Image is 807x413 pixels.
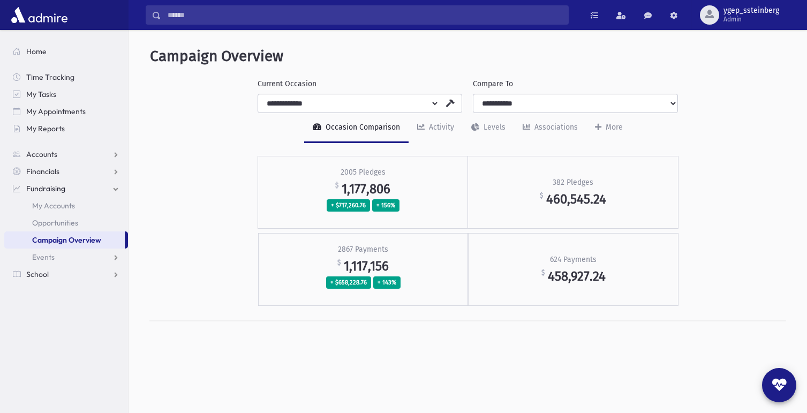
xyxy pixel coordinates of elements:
[546,192,606,207] span: 460,545.24
[26,89,56,99] span: My Tasks
[304,113,409,143] a: Occasion Comparison
[258,233,678,306] a: 2867 Payments $ 1,117,156 + $658,228.76 + 143% 624 Payments $ 458,927.24
[344,258,389,273] span: 1,117,156
[335,182,338,189] sup: $
[4,180,128,197] a: Fundraising
[32,235,101,245] span: Campaign Overview
[32,218,78,228] span: Opportunities
[337,259,341,266] sup: $
[26,184,65,193] span: Fundraising
[32,201,75,211] span: My Accounts
[4,266,128,283] a: School
[26,149,57,159] span: Accounts
[409,113,463,143] a: Activity
[4,249,128,266] a: Events
[258,78,316,89] label: Current Occasion
[586,113,631,143] a: More
[4,43,128,60] a: Home
[548,269,606,284] span: 458,927.24
[26,269,49,279] span: School
[150,47,283,65] span: Campaign Overview
[326,276,371,289] span: + $658,228.76
[26,124,65,133] span: My Reports
[338,245,388,254] h2: 2867 Payments
[532,123,578,132] div: Associations
[4,214,128,231] a: Opportunities
[463,113,514,143] a: Levels
[550,256,597,265] h2: 624 Payments
[4,120,128,137] a: My Reports
[26,72,74,82] span: Time Tracking
[4,103,128,120] a: My Appointments
[26,107,86,116] span: My Appointments
[553,178,593,187] h2: 382 Pledges
[4,197,128,214] a: My Accounts
[4,231,125,249] a: Campaign Overview
[473,78,513,89] label: Compare To
[373,276,401,289] span: + 143%
[372,199,399,212] span: + 156%
[4,163,128,180] a: Financials
[258,156,678,229] a: 2005 Pledges $ 1,177,806 + $717,260.76 + 156% 382 Pledges $ 460,545.24
[604,123,623,132] div: More
[4,146,128,163] a: Accounts
[342,181,390,196] span: 1,177,806
[4,86,128,103] a: My Tasks
[427,123,454,132] div: Activity
[540,192,543,199] sup: $
[514,113,586,143] a: Associations
[481,123,506,132] div: Levels
[26,47,47,56] span: Home
[161,5,568,25] input: Search
[9,4,70,26] img: AdmirePro
[723,15,779,24] span: Admin
[32,252,55,262] span: Events
[341,168,386,177] h2: 2005 Pledges
[26,167,59,176] span: Financials
[327,199,370,212] span: + $717,260.76
[723,6,779,15] span: ygep_ssteinberg
[323,123,400,132] div: Occasion Comparison
[4,69,128,86] a: Time Tracking
[541,269,545,276] sup: $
